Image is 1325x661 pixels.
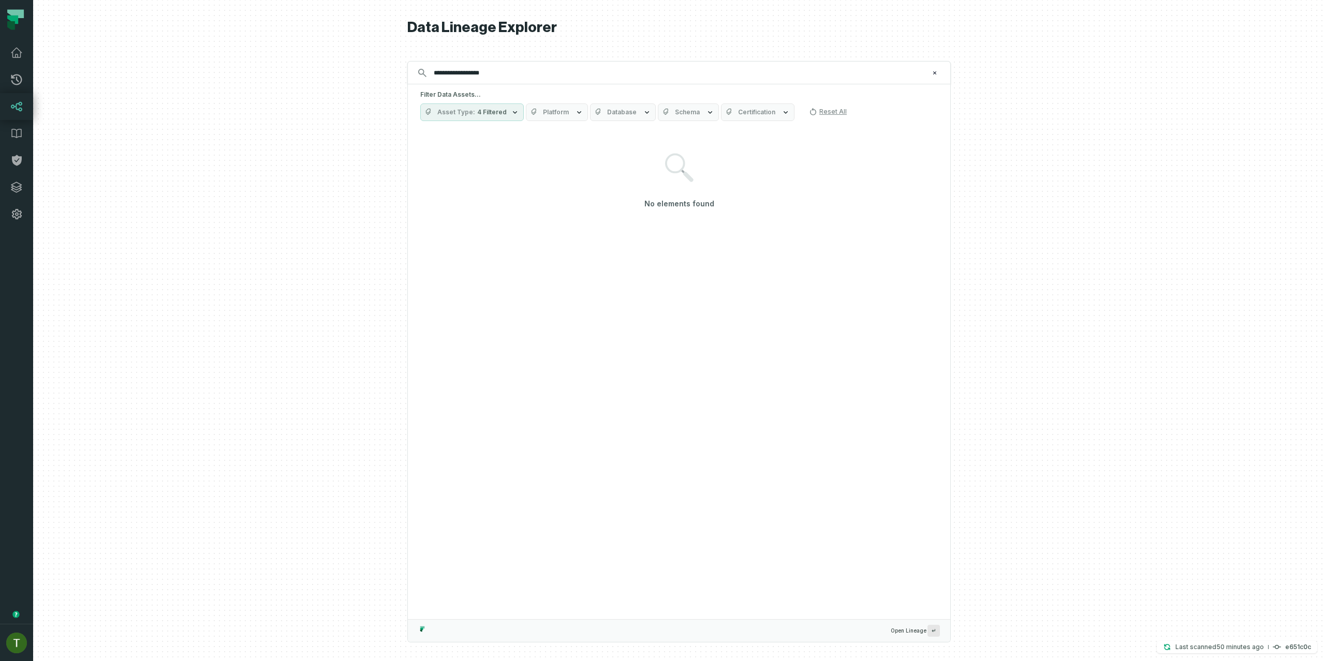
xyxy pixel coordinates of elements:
[721,103,794,121] button: Certification
[891,625,940,637] span: Open Lineage
[1285,644,1311,650] h4: e651c0c
[420,103,524,121] button: Asset Type4 Filtered
[644,199,714,209] h4: No elements found
[607,108,637,116] span: Database
[1216,643,1264,651] relative-time: Oct 1, 2025, 10:27 PM GMT+3
[1157,641,1317,653] button: Last scanned[DATE] 10:27:15 PMe651c0c
[805,103,851,120] button: Reset All
[11,610,21,619] div: Tooltip anchor
[407,19,951,37] h1: Data Lineage Explorer
[675,108,700,116] span: Schema
[477,108,507,116] span: 4 Filtered
[420,91,938,99] h5: Filter Data Assets...
[6,633,27,653] img: avatar of Tomer Galun
[930,68,940,78] button: Clear search query
[543,108,569,116] span: Platform
[526,103,588,121] button: Platform
[437,108,475,116] span: Asset Type
[658,103,719,121] button: Schema
[408,127,950,619] div: Suggestions
[738,108,775,116] span: Certification
[927,625,940,637] span: Press ↵ to add a new Data Asset to the graph
[1175,642,1264,652] p: Last scanned
[590,103,656,121] button: Database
